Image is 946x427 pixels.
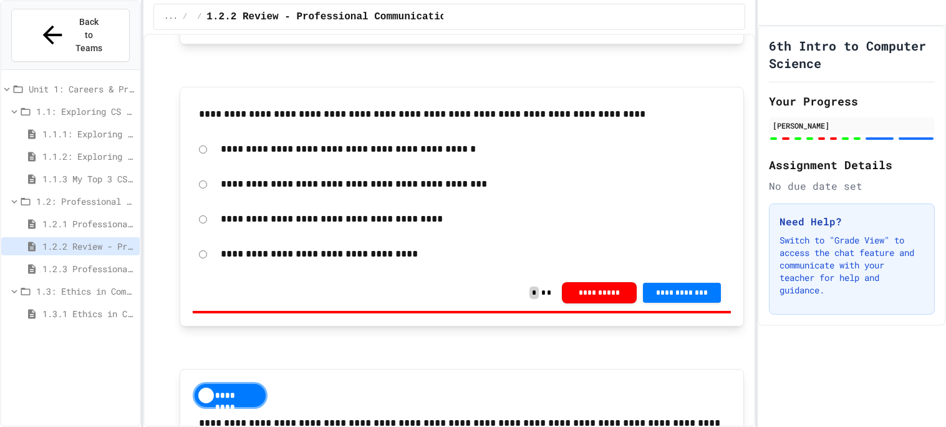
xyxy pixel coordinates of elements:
[36,285,135,298] span: 1.3: Ethics in Computing
[197,12,201,22] span: /
[779,234,924,297] p: Switch to "Grade View" to access the chat feature and communicate with your teacher for help and ...
[769,179,935,194] div: No due date set
[29,82,135,96] span: Unit 1: Careers & Professionalism
[773,120,931,131] div: [PERSON_NAME]
[42,307,135,320] span: 1.3.1 Ethics in Computer Science
[11,9,130,62] button: Back to Teams
[42,172,135,185] span: 1.1.3 My Top 3 CS Careers!
[36,195,135,208] span: 1.2: Professional Communication
[42,150,135,163] span: 1.1.2: Exploring CS Careers - Review
[769,37,935,72] h1: 6th Intro to Computer Science
[42,127,135,140] span: 1.1.1: Exploring CS Careers
[42,240,135,253] span: 1.2.2 Review - Professional Communication
[769,92,935,110] h2: Your Progress
[42,217,135,230] span: 1.2.1 Professional Communication
[42,262,135,275] span: 1.2.3 Professional Communication Challenge
[74,16,104,55] span: Back to Teams
[206,9,452,24] span: 1.2.2 Review - Professional Communication
[183,12,187,22] span: /
[779,214,924,229] h3: Need Help?
[36,105,135,118] span: 1.1: Exploring CS Careers
[769,156,935,174] h2: Assignment Details
[164,12,178,22] span: ...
